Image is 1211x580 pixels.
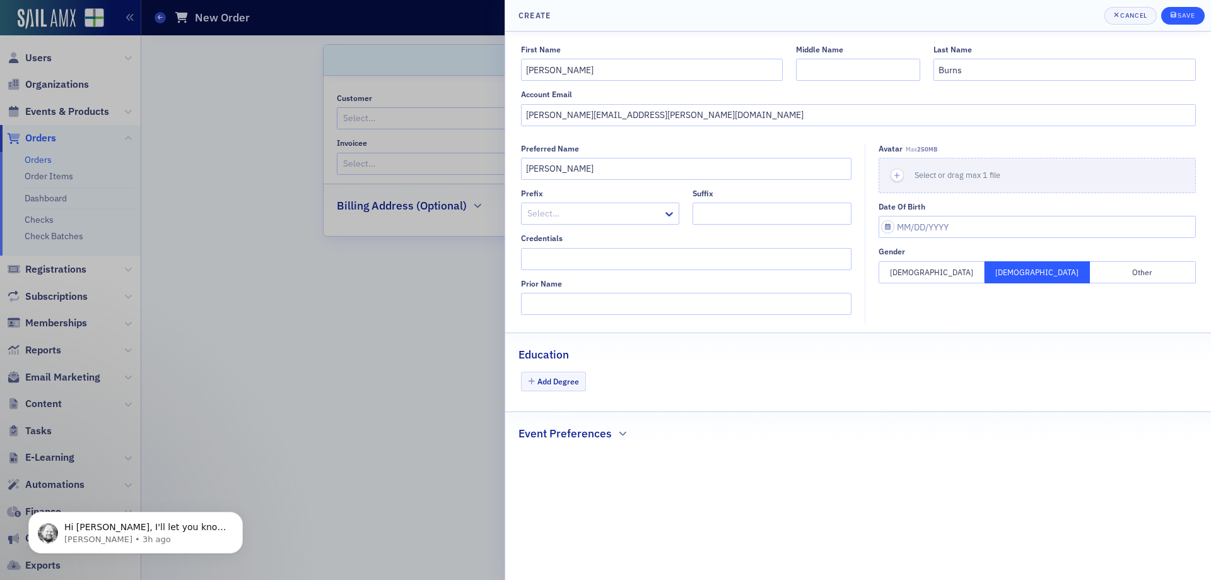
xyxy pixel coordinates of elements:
[879,261,985,283] button: [DEMOGRAPHIC_DATA]
[521,144,579,153] div: Preferred Name
[1120,12,1147,19] div: Cancel
[879,144,903,153] div: Avatar
[933,45,972,54] div: Last Name
[879,216,1196,238] input: MM/DD/YYYY
[518,9,551,21] h4: Create
[1090,261,1196,283] button: Other
[879,202,925,211] div: Date of Birth
[518,346,569,363] h2: Education
[9,485,262,574] iframe: Intercom notifications message
[521,234,563,243] div: Credentials
[693,189,713,198] div: Suffix
[915,170,1000,180] span: Select or drag max 1 file
[521,372,587,391] button: Add Degree
[985,261,1091,283] button: [DEMOGRAPHIC_DATA]
[521,45,561,54] div: First Name
[906,145,937,153] span: Max
[521,90,572,99] div: Account Email
[1104,7,1157,25] button: Cancel
[521,189,543,198] div: Prefix
[879,247,905,256] div: Gender
[1178,12,1195,19] div: Save
[518,425,612,442] h2: Event Preferences
[1161,7,1205,25] button: Save
[521,279,562,288] div: Prior Name
[796,45,843,54] div: Middle Name
[917,145,937,153] span: 250MB
[879,158,1196,193] button: Select or drag max 1 file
